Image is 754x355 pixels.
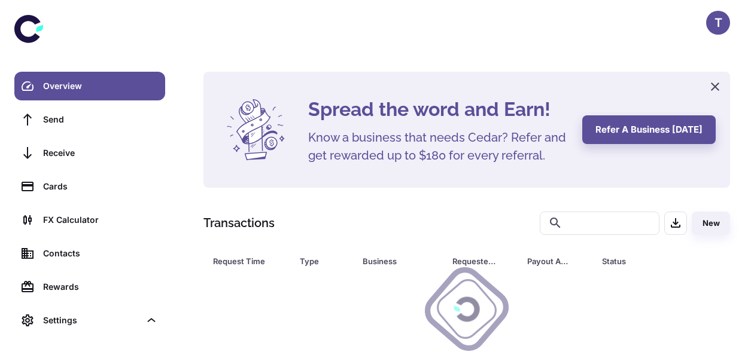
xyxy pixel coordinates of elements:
div: Request Time [213,253,270,270]
div: FX Calculator [43,213,158,227]
button: Refer a business [DATE] [582,115,716,144]
a: FX Calculator [14,206,165,234]
a: Contacts [14,239,165,268]
button: New [692,212,730,235]
span: Type [300,253,348,270]
div: Settings [43,314,140,327]
span: Request Time [213,253,285,270]
a: Receive [14,139,165,167]
div: Receive [43,146,158,160]
span: Requested Amount [452,253,513,270]
a: Cards [14,172,165,201]
div: Rewards [43,280,158,293]
a: Overview [14,72,165,100]
div: Cards [43,180,158,193]
a: Send [14,105,165,134]
span: Status [602,253,692,270]
h4: Spread the word and Earn! [308,95,568,124]
span: Payout Amount [527,253,588,270]
a: Rewards [14,273,165,301]
div: Settings [14,306,165,335]
div: Contacts [43,247,158,260]
div: Overview [43,79,158,93]
button: T [706,11,730,35]
h5: Know a business that needs Cedar? Refer and get rewarded up to $180 for every referral. [308,128,568,164]
h1: Transactions [203,214,275,232]
div: Type [300,253,333,270]
div: Payout Amount [527,253,572,270]
div: Status [602,253,677,270]
div: Send [43,113,158,126]
div: Requested Amount [452,253,497,270]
